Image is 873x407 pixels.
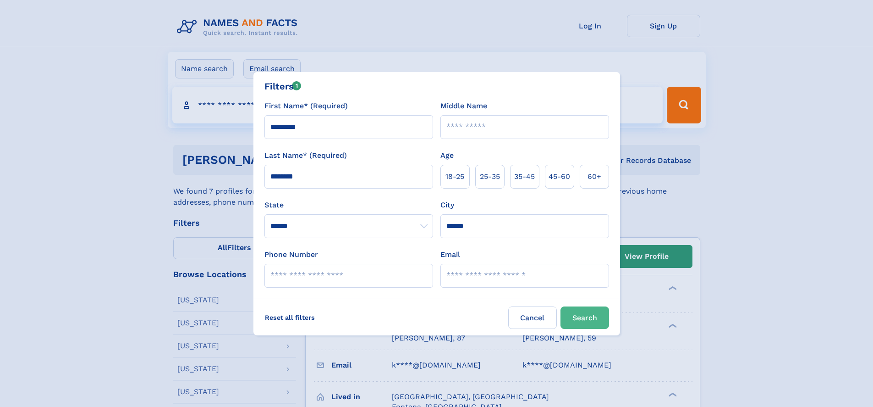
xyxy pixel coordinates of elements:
span: 45‑60 [549,171,570,182]
span: 25‑35 [480,171,500,182]
label: Last Name* (Required) [264,150,347,161]
label: First Name* (Required) [264,100,348,112]
span: 35‑45 [514,171,535,182]
div: Filters [264,79,302,93]
label: Email [440,249,460,260]
label: State [264,200,433,211]
label: Age [440,150,454,161]
span: 60+ [587,171,601,182]
span: 18‑25 [445,171,464,182]
label: Phone Number [264,249,318,260]
label: Middle Name [440,100,487,112]
button: Search [560,307,609,329]
label: Reset all filters [259,307,321,329]
label: City [440,200,454,211]
label: Cancel [508,307,557,329]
